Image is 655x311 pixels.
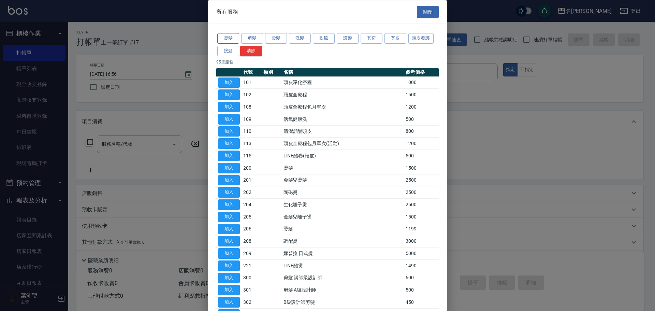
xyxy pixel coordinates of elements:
button: 加入 [218,236,240,246]
button: 剪髮 [241,33,263,44]
button: 吹風 [313,33,335,44]
td: 102 [242,88,262,101]
td: 800 [404,125,439,138]
button: 加入 [218,162,240,173]
td: 113 [242,137,262,150]
td: 剪髮 A級設計師 [282,284,404,296]
td: 1199 [404,223,439,235]
button: 加入 [218,285,240,295]
td: 205 [242,211,262,223]
td: 200 [242,162,262,174]
button: 接髮 [217,45,239,56]
td: 燙髮 [282,223,404,235]
td: 頭皮全療程包月單次(活動) [282,137,404,150]
button: 其它 [361,33,382,44]
span: 所有服務 [216,8,238,15]
td: B級設計師剪髮 [282,296,404,308]
button: 加入 [218,77,240,88]
td: 5000 [404,247,439,259]
button: 加入 [218,114,240,124]
td: 208 [242,235,262,247]
td: 110 [242,125,262,138]
td: 2500 [404,198,439,211]
button: 加入 [218,102,240,112]
td: LINE酷卷(頭皮) [282,150,404,162]
button: 關閉 [417,5,439,18]
td: 1490 [404,259,439,272]
td: 頭皮全療程包月單次 [282,101,404,113]
th: 代號 [242,68,262,76]
button: 護髮 [337,33,359,44]
td: 1200 [404,101,439,113]
td: 金髮兒離子燙 [282,211,404,223]
button: 染髮 [265,33,287,44]
td: 1200 [404,137,439,150]
td: 剪髮 講師級設計師 [282,272,404,284]
td: 600 [404,272,439,284]
td: 頭皮全療程 [282,88,404,101]
td: LINE酷燙 [282,259,404,272]
td: 3000 [404,235,439,247]
td: 201 [242,174,262,186]
button: 加入 [218,138,240,149]
td: 1500 [404,88,439,101]
th: 類別 [262,68,282,76]
td: 1500 [404,211,439,223]
button: 加入 [218,248,240,259]
td: 娜普拉 日式燙 [282,247,404,259]
td: 500 [404,150,439,162]
button: 加入 [218,151,240,161]
td: 108 [242,101,262,113]
td: 2500 [404,186,439,198]
button: 加入 [218,297,240,308]
td: 209 [242,247,262,259]
button: 燙髮 [217,33,239,44]
td: 115 [242,150,262,162]
td: 頭皮淨化療程 [282,76,404,89]
td: 204 [242,198,262,211]
td: 活氧健康洗 [282,113,404,125]
td: 1500 [404,162,439,174]
button: 加入 [218,175,240,185]
button: 頭皮養護 [408,33,434,44]
td: 300 [242,272,262,284]
button: 加入 [218,211,240,222]
td: 清潔舒醒頭皮 [282,125,404,138]
button: 加入 [218,272,240,283]
button: 加入 [218,260,240,271]
td: 陶磁燙 [282,186,404,198]
td: 101 [242,76,262,89]
td: 450 [404,296,439,308]
td: 302 [242,296,262,308]
td: 2500 [404,174,439,186]
td: 金髮兒燙髮 [282,174,404,186]
td: 109 [242,113,262,125]
button: 加入 [218,224,240,234]
td: 206 [242,223,262,235]
th: 名稱 [282,68,404,76]
td: 500 [404,113,439,125]
button: 加入 [218,89,240,100]
button: 清除 [240,45,262,56]
button: 加入 [218,126,240,137]
th: 參考價格 [404,68,439,76]
button: 洗髮 [289,33,311,44]
button: 瓦皮 [384,33,406,44]
button: 加入 [218,199,240,210]
p: 95 筆服務 [216,59,439,65]
td: 500 [404,284,439,296]
td: 301 [242,284,262,296]
button: 加入 [218,187,240,198]
td: 調配燙 [282,235,404,247]
td: 1000 [404,76,439,89]
td: 生化離子燙 [282,198,404,211]
td: 202 [242,186,262,198]
td: 221 [242,259,262,272]
td: 燙髮 [282,162,404,174]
